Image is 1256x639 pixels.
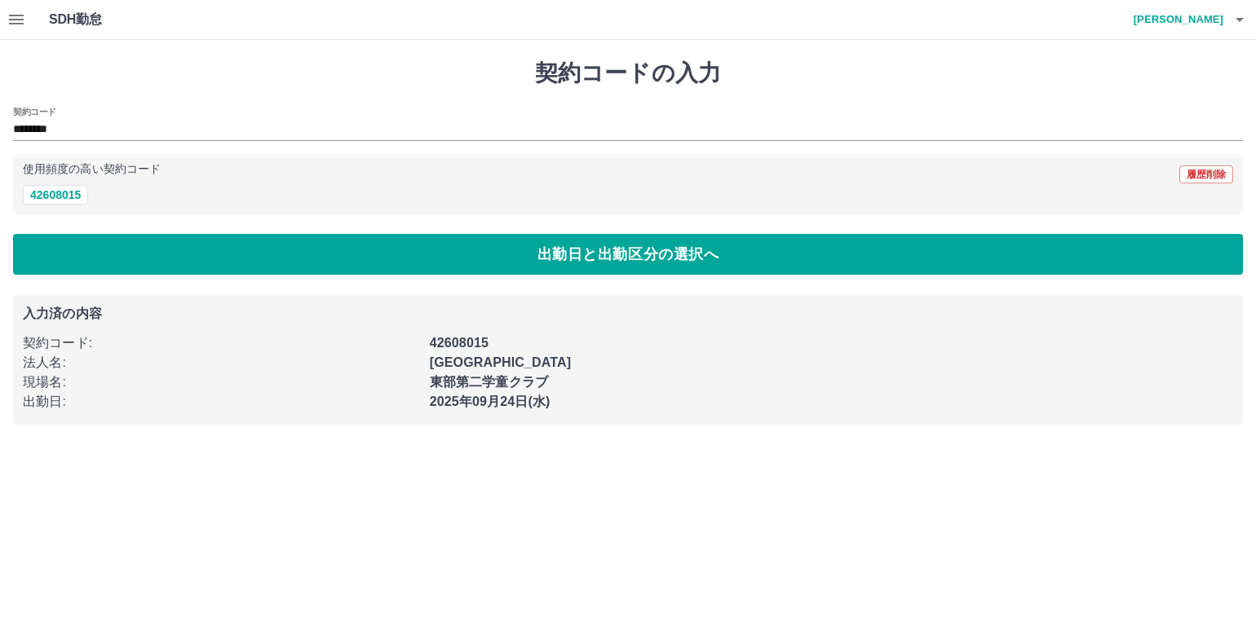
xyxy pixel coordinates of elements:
button: 履歴削除 [1179,165,1233,183]
b: 東部第二学童クラブ [430,375,548,389]
button: 出勤日と出勤区分の選択へ [13,234,1243,275]
b: 2025年09月24日(水) [430,394,551,408]
p: 現場名 : [23,372,420,392]
b: [GEOGRAPHIC_DATA] [430,355,572,369]
b: 42608015 [430,336,489,350]
p: 出勤日 : [23,392,420,412]
h1: 契約コードの入力 [13,59,1243,87]
p: 法人名 : [23,353,420,372]
p: 契約コード : [23,333,420,353]
h2: 契約コード [13,105,56,118]
p: 使用頻度の高い契約コード [23,164,161,175]
button: 42608015 [23,185,88,205]
p: 入力済の内容 [23,307,1233,320]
